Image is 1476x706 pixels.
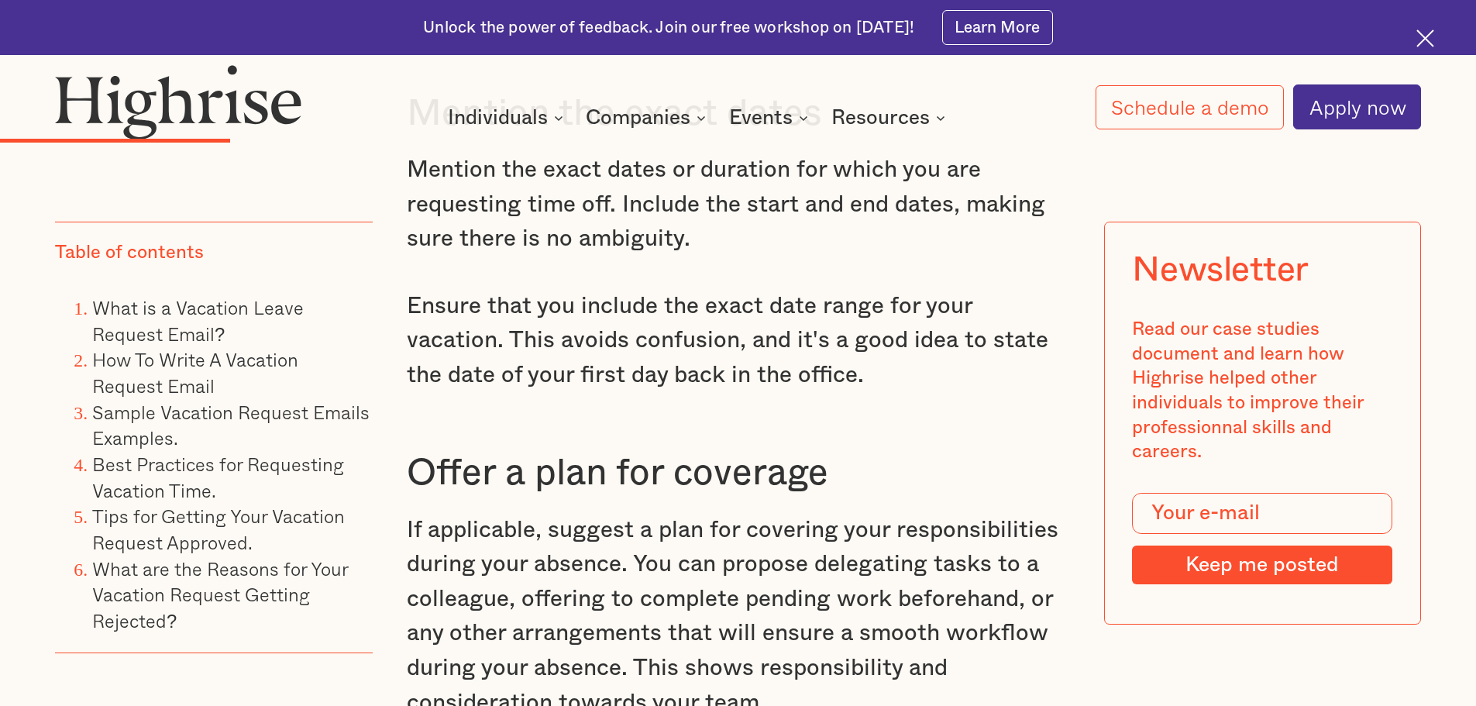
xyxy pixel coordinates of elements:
a: Schedule a demo [1096,85,1285,129]
div: Events [729,108,793,127]
div: Newsletter [1132,250,1309,290]
div: Individuals [448,108,568,127]
a: How To Write A Vacation Request Email [92,345,298,400]
input: Your e-mail [1132,493,1392,535]
a: Learn More [942,10,1053,45]
h3: Offer a plan for coverage [407,450,1070,497]
input: Keep me posted [1132,546,1392,584]
a: Apply now [1293,84,1421,129]
div: Unlock the power of feedback. Join our free workshop on [DATE]! [423,17,914,39]
p: Mention the exact dates or duration for which you are requesting time off. Include the start and ... [407,153,1070,257]
img: Cross icon [1416,29,1434,47]
div: Events [729,108,813,127]
div: Resources [831,108,950,127]
a: What is a Vacation Leave Request Email? [92,293,304,348]
div: Individuals [448,108,548,127]
div: Companies [586,108,690,127]
a: Best Practices for Requesting Vacation Time. [92,449,344,505]
form: Modal Form [1132,493,1392,584]
a: Sample Vacation Request Emails Examples. [92,398,370,453]
div: Companies [586,108,710,127]
p: Ensure that you include the exact date range for your vacation. This avoids confusion, and it's a... [407,289,1070,393]
img: Highrise logo [55,64,301,139]
div: Resources [831,108,930,127]
div: Table of contents [55,241,204,266]
a: What are the Reasons for Your Vacation Request Getting Rejected? [92,553,348,634]
a: Tips for Getting Your Vacation Request Approved. [92,501,345,556]
div: Read our case studies document and learn how Highrise helped other individuals to improve their p... [1132,318,1392,465]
